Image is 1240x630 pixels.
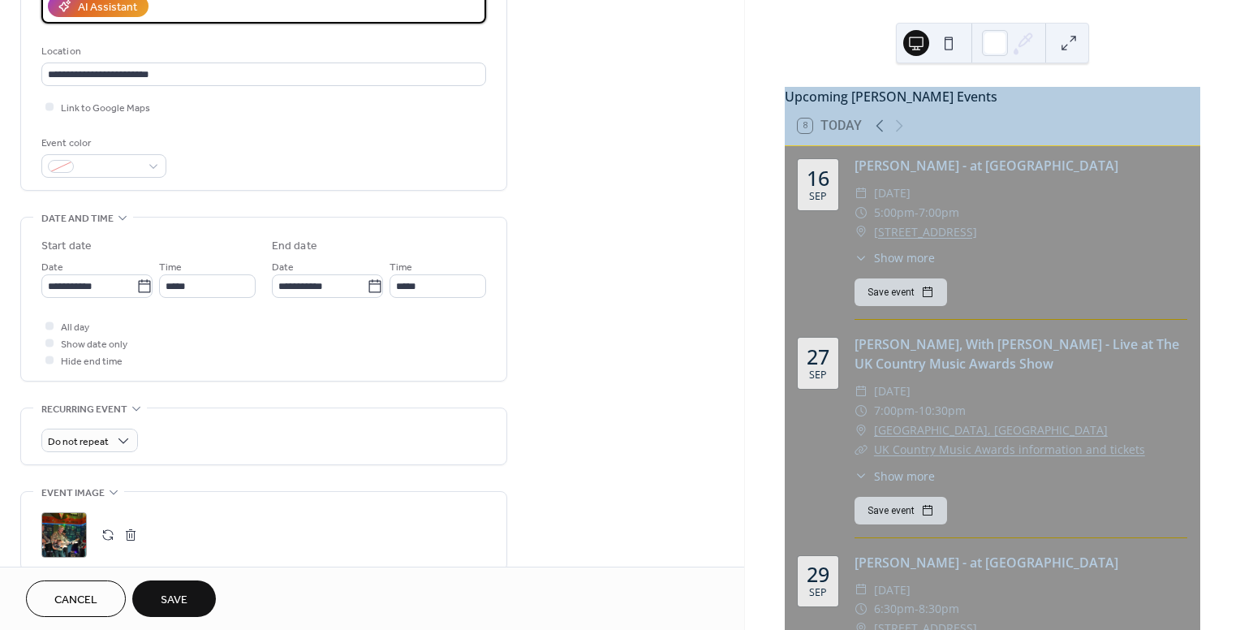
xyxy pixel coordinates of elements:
button: Save event [855,497,947,524]
span: [DATE] [874,580,911,600]
span: Show date only [61,336,127,353]
span: All day [61,319,89,336]
div: [PERSON_NAME] - at [GEOGRAPHIC_DATA] [855,553,1187,572]
a: [GEOGRAPHIC_DATA], [GEOGRAPHIC_DATA] [874,421,1108,440]
span: 6:30pm [874,599,915,619]
a: [STREET_ADDRESS] [874,222,977,242]
div: 27 [807,347,829,367]
span: 7:00pm [874,401,915,421]
div: 29 [807,564,829,585]
span: Cancel [54,592,97,609]
span: Recurring event [41,401,127,418]
div: Sep [809,370,827,381]
div: ​ [855,203,868,222]
div: [PERSON_NAME] - at [GEOGRAPHIC_DATA] [855,156,1187,175]
span: Date and time [41,210,114,227]
div: ​ [855,468,868,485]
span: 10:30pm [919,401,966,421]
button: Cancel [26,580,126,617]
div: Upcoming [PERSON_NAME] Events [785,87,1200,106]
div: End date [272,238,317,255]
div: Start date [41,238,92,255]
span: Time [390,259,412,276]
span: Show more [874,468,935,485]
div: 16 [807,168,829,188]
div: ​ [855,382,868,401]
button: ​Show more [855,468,935,485]
span: 5:00pm [874,203,915,222]
div: ​ [855,222,868,242]
a: [PERSON_NAME], With [PERSON_NAME] - Live at The UK Country Music Awards Show [855,335,1179,373]
div: Event color [41,135,163,152]
div: ​ [855,183,868,203]
span: [DATE] [874,183,911,203]
div: ​ [855,440,868,460]
div: ​ [855,249,868,266]
span: Show more [874,249,935,266]
span: [DATE] [874,382,911,401]
button: ​Show more [855,249,935,266]
span: Do not repeat [48,433,109,451]
span: Event image [41,485,105,502]
span: Link to Google Maps [61,100,150,117]
span: - [915,203,919,222]
button: Save event [855,278,947,306]
div: ​ [855,580,868,600]
div: ​ [855,401,868,421]
span: - [915,599,919,619]
span: Date [272,259,294,276]
span: Date [41,259,63,276]
span: Hide end time [61,353,123,370]
div: Location [41,43,483,60]
span: - [915,401,919,421]
span: Time [159,259,182,276]
span: 7:00pm [919,203,959,222]
div: ​ [855,421,868,440]
div: ; [41,512,87,558]
div: ​ [855,599,868,619]
span: 8:30pm [919,599,959,619]
div: Sep [809,192,827,202]
button: Save [132,580,216,617]
div: Sep [809,588,827,598]
span: Save [161,592,187,609]
a: UK Country Music Awards information and tickets [874,442,1145,457]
